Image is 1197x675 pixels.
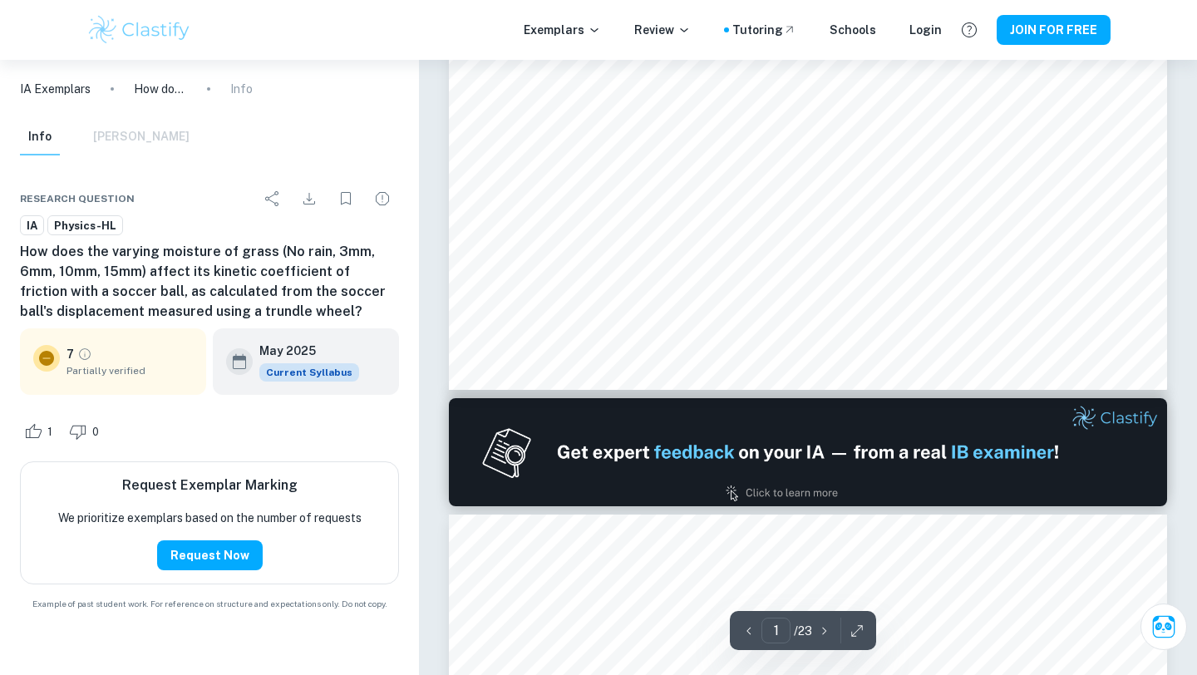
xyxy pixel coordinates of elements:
[449,398,1167,506] img: Ad
[20,242,399,322] h6: How does the varying moisture of grass (No rain, 3mm, 6mm, 10mm, 15mm) affect its kinetic coeffic...
[86,13,192,47] img: Clastify logo
[157,540,263,570] button: Request Now
[524,21,601,39] p: Exemplars
[230,80,253,98] p: Info
[20,80,91,98] a: IA Exemplars
[20,215,44,236] a: IA
[256,182,289,215] div: Share
[259,342,346,360] h6: May 2025
[65,418,108,445] div: Dislike
[66,345,74,363] p: 7
[997,15,1111,45] button: JOIN FOR FREE
[122,475,298,495] h6: Request Exemplar Marking
[634,21,691,39] p: Review
[794,622,812,640] p: / 23
[366,182,399,215] div: Report issue
[259,363,359,382] div: This exemplar is based on the current syllabus. Feel free to refer to it for inspiration/ideas wh...
[329,182,362,215] div: Bookmark
[732,21,796,39] a: Tutoring
[1140,604,1187,650] button: Ask Clai
[20,418,62,445] div: Like
[830,21,876,39] a: Schools
[293,182,326,215] div: Download
[47,215,123,236] a: Physics-HL
[909,21,942,39] a: Login
[21,218,43,234] span: IA
[48,218,122,234] span: Physics-HL
[20,119,60,155] button: Info
[259,363,359,382] span: Current Syllabus
[955,16,983,44] button: Help and Feedback
[58,509,362,527] p: We prioritize exemplars based on the number of requests
[77,347,92,362] a: Grade partially verified
[83,424,108,441] span: 0
[20,191,135,206] span: Research question
[20,598,399,610] span: Example of past student work. For reference on structure and expectations only. Do not copy.
[66,363,193,378] span: Partially verified
[134,80,187,98] p: How does the varying moisture of grass (No rain, 3mm, 6mm, 10mm, 15mm) affect its kinetic coeffic...
[38,424,62,441] span: 1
